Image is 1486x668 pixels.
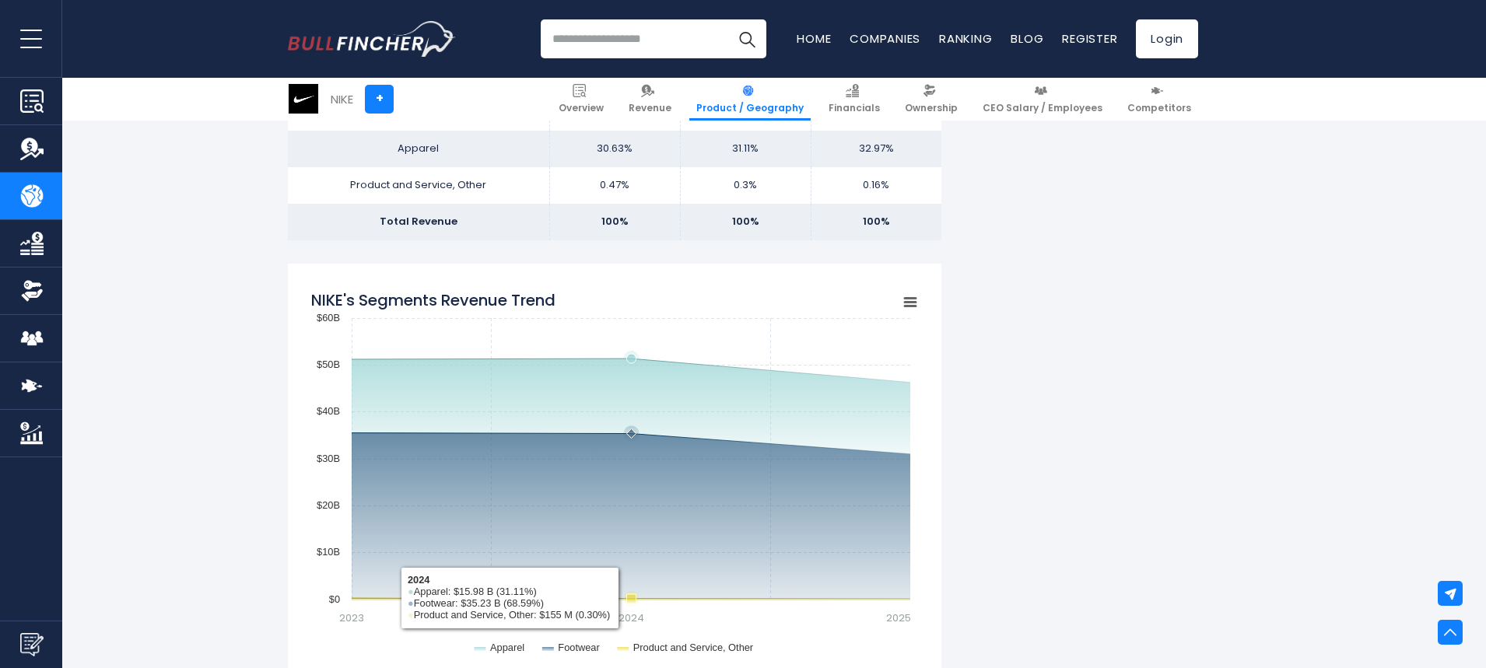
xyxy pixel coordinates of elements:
[339,610,364,625] text: 2023
[1127,102,1191,114] span: Competitors
[822,78,887,121] a: Financials
[1062,30,1117,47] a: Register
[289,84,318,114] img: NKE logo
[311,289,555,311] tspan: NIKE's Segments Revenue Trend
[850,30,920,47] a: Companies
[288,167,549,204] td: Product and Service, Other
[1120,78,1198,121] a: Competitors
[976,78,1109,121] a: CEO Salary / Employees
[288,204,549,240] td: Total Revenue
[558,642,600,653] text: Footwear
[549,167,680,204] td: 0.47%
[317,358,340,370] text: $50B
[1011,30,1043,47] a: Blog
[811,131,941,167] td: 32.97%
[811,204,941,240] td: 100%
[689,78,811,121] a: Product / Geography
[939,30,992,47] a: Ranking
[619,610,644,625] text: 2024
[331,90,353,108] div: NIKE
[696,102,804,114] span: Product / Geography
[559,102,604,114] span: Overview
[727,19,766,58] button: Search
[549,131,680,167] td: 30.63%
[905,102,958,114] span: Ownership
[797,30,831,47] a: Home
[317,312,340,324] text: $60B
[622,78,678,121] a: Revenue
[317,546,340,558] text: $10B
[633,642,754,653] text: Product and Service, Other
[317,499,340,511] text: $20B
[811,167,941,204] td: 0.16%
[288,21,455,57] a: Go to homepage
[490,642,524,653] text: Apparel
[829,102,880,114] span: Financials
[680,204,811,240] td: 100%
[983,102,1102,114] span: CEO Salary / Employees
[549,204,680,240] td: 100%
[680,131,811,167] td: 31.11%
[329,593,340,605] text: $0
[317,453,340,464] text: $30B
[886,610,911,625] text: 2025
[365,85,394,114] a: +
[552,78,611,121] a: Overview
[629,102,671,114] span: Revenue
[317,405,340,417] text: $40B
[288,21,456,57] img: Bullfincher logo
[288,131,549,167] td: Apparel
[1136,19,1198,58] a: Login
[898,78,965,121] a: Ownership
[680,167,811,204] td: 0.3%
[20,279,44,303] img: Ownership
